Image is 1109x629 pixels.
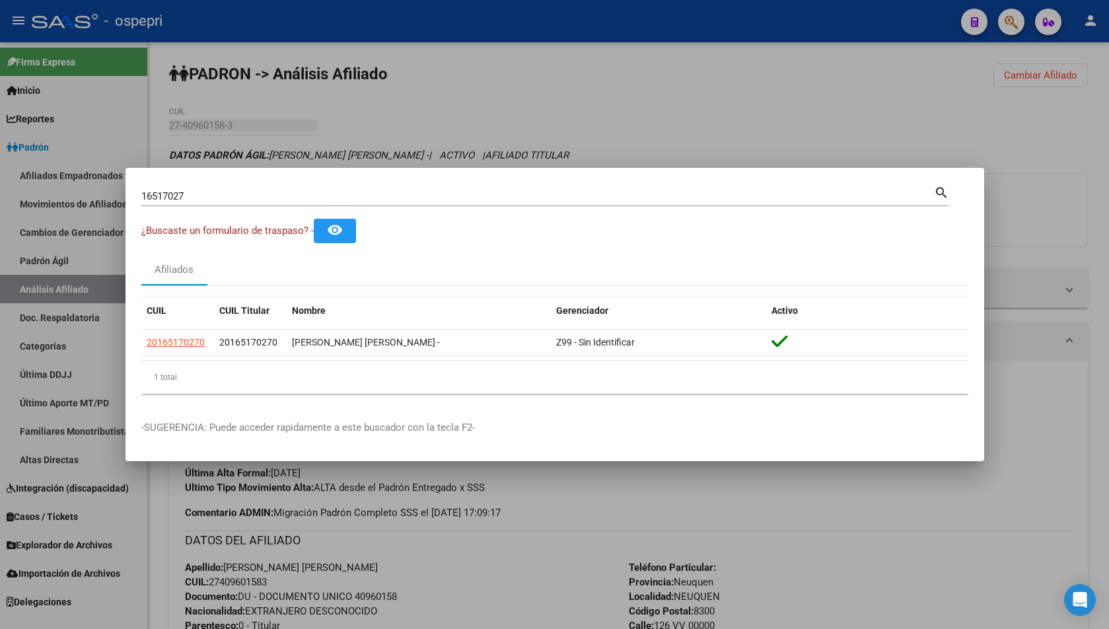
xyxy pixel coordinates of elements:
mat-icon: search [934,184,949,200]
span: Gerenciador [556,305,608,316]
mat-icon: remove_red_eye [327,222,343,238]
span: Z99 - Sin Identificar [556,337,635,348]
span: CUIL Titular [219,305,269,316]
span: CUIL [147,305,166,316]
datatable-header-cell: Gerenciador [551,297,766,325]
span: 20165170270 [147,337,205,348]
datatable-header-cell: Nombre [287,297,551,325]
div: [PERSON_NAME] [PERSON_NAME] - [292,335,546,350]
div: Open Intercom Messenger [1064,584,1096,616]
div: Afiliados [155,262,194,277]
span: ¿Buscaste un formulario de traspaso? - [141,225,314,237]
datatable-header-cell: Activo [766,297,968,325]
datatable-header-cell: CUIL Titular [214,297,287,325]
datatable-header-cell: CUIL [141,297,214,325]
span: Activo [771,305,798,316]
span: Nombre [292,305,326,316]
div: 1 total [141,361,968,394]
span: 20165170270 [219,337,277,348]
p: -SUGERENCIA: Puede acceder rapidamente a este buscador con la tecla F2- [141,420,968,435]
